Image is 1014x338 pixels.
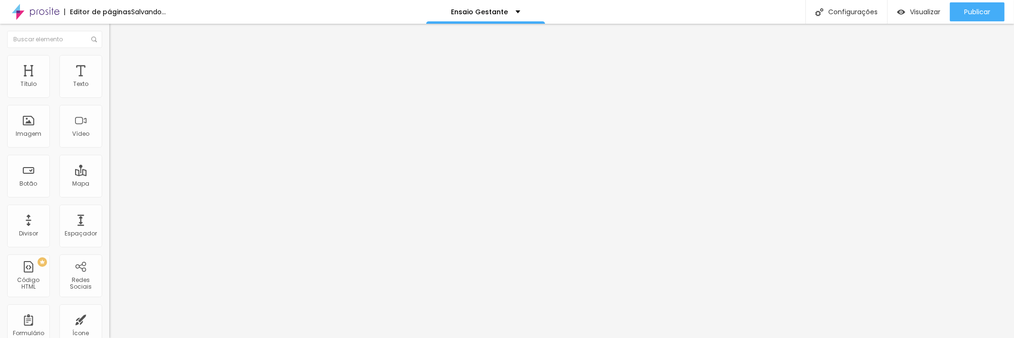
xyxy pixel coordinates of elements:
font: Visualizar [910,7,940,17]
font: Divisor [19,229,38,237]
font: Espaçador [65,229,97,237]
img: view-1.svg [897,8,905,16]
font: Botão [20,179,38,188]
button: Visualizar [888,2,950,21]
font: Configurações [828,7,878,17]
input: Buscar elemento [7,31,102,48]
font: Vídeo [72,130,89,138]
font: Formulário [13,329,44,337]
font: Ícone [73,329,89,337]
font: Texto [73,80,88,88]
font: Título [20,80,37,88]
font: Mapa [72,179,89,188]
font: Código HTML [18,276,40,291]
img: Ícone [91,37,97,42]
img: Ícone [815,8,823,16]
button: Publicar [950,2,1004,21]
font: Editor de páginas [70,7,131,17]
font: Imagem [16,130,41,138]
div: Salvando... [131,9,166,15]
font: Publicar [964,7,990,17]
iframe: Editor [109,24,1014,338]
font: Ensaio Gestante [451,7,508,17]
font: Redes Sociais [70,276,92,291]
